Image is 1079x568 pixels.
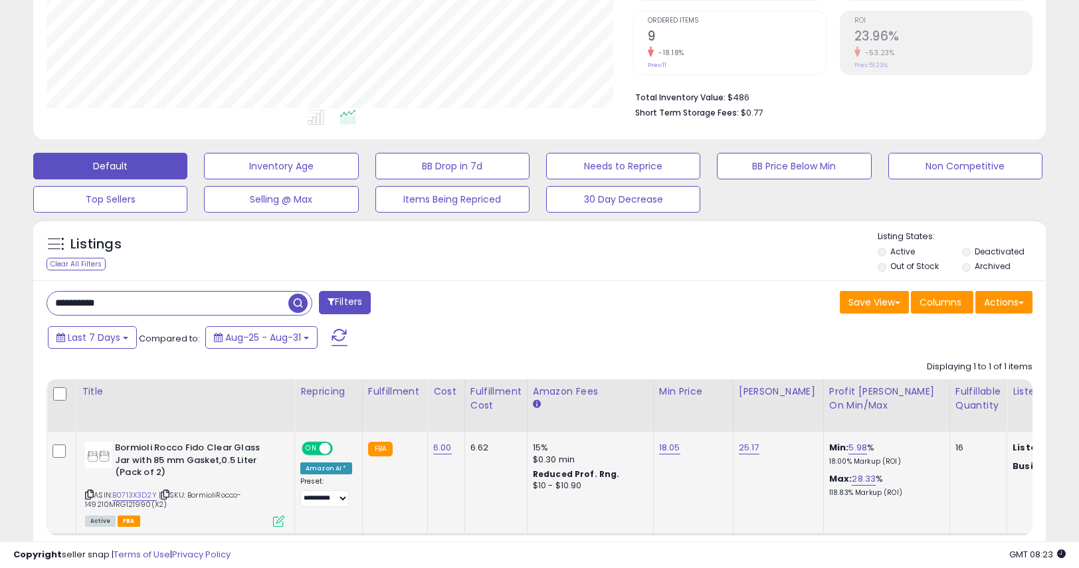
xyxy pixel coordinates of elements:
[955,385,1001,413] div: Fulfillable Quantity
[648,61,666,69] small: Prev: 11
[300,462,352,474] div: Amazon AI *
[927,361,1032,373] div: Displaying 1 to 1 of 1 items
[533,442,643,454] div: 15%
[860,48,895,58] small: -53.23%
[920,296,961,309] span: Columns
[911,291,973,314] button: Columns
[204,186,358,213] button: Selling @ Max
[112,490,157,501] a: B0713X3D2Y
[68,331,120,344] span: Last 7 Days
[854,17,1032,25] span: ROI
[878,231,1046,243] p: Listing States:
[319,291,371,314] button: Filters
[739,385,818,399] div: [PERSON_NAME]
[829,385,944,413] div: Profit [PERSON_NAME] on Min/Max
[654,48,684,58] small: -18.18%
[635,88,1023,104] li: $486
[533,454,643,466] div: $0.30 min
[659,385,728,399] div: Min Price
[303,443,320,454] span: ON
[829,441,849,454] b: Min:
[854,29,1032,47] h2: 23.96%
[717,153,871,179] button: BB Price Below Min
[829,488,939,498] p: 118.83% Markup (ROI)
[659,441,680,454] a: 18.05
[13,548,62,561] strong: Copyright
[533,385,648,399] div: Amazon Fees
[546,153,700,179] button: Needs to Reprice
[533,399,541,411] small: Amazon Fees.
[854,61,888,69] small: Prev: 51.23%
[829,442,939,466] div: %
[848,441,867,454] a: 5.98
[635,92,726,103] b: Total Inventory Value:
[331,443,352,454] span: OFF
[546,186,700,213] button: 30 Day Decrease
[47,258,106,270] div: Clear All Filters
[205,326,318,349] button: Aug-25 - Aug-31
[225,331,301,344] span: Aug-25 - Aug-31
[33,186,187,213] button: Top Sellers
[204,153,358,179] button: Inventory Age
[85,442,112,468] img: 31W6VZjIhcL._SL40_.jpg
[139,332,200,345] span: Compared to:
[975,260,1011,272] label: Archived
[85,442,284,525] div: ASIN:
[48,326,137,349] button: Last 7 Days
[829,472,852,485] b: Max:
[648,29,825,47] h2: 9
[890,246,915,257] label: Active
[368,442,393,456] small: FBA
[829,457,939,466] p: 18.00% Markup (ROI)
[433,441,452,454] a: 6.00
[470,442,517,454] div: 6.62
[975,291,1032,314] button: Actions
[85,490,241,510] span: | SKU: BormioliRocco-149210MRG121990(X2)
[852,472,876,486] a: 28.33
[433,385,459,399] div: Cost
[1009,548,1066,561] span: 2025-09-8 08:23 GMT
[115,442,276,482] b: Bormioli Rocco Fido Clear Glass Jar with 85 mm Gasket,0.5 Liter (Pack of 2)
[741,106,763,119] span: $0.77
[955,442,997,454] div: 16
[82,385,289,399] div: Title
[975,246,1025,257] label: Deactivated
[118,516,140,527] span: FBA
[375,153,530,179] button: BB Drop in 7d
[888,153,1042,179] button: Non Competitive
[829,473,939,498] div: %
[635,107,739,118] b: Short Term Storage Fees:
[470,385,522,413] div: Fulfillment Cost
[823,379,949,432] th: The percentage added to the cost of goods (COGS) that forms the calculator for Min & Max prices.
[114,548,170,561] a: Terms of Use
[85,516,116,527] span: All listings currently available for purchase on Amazon
[840,291,909,314] button: Save View
[172,548,231,561] a: Privacy Policy
[890,260,939,272] label: Out of Stock
[300,477,352,507] div: Preset:
[33,153,187,179] button: Default
[1013,441,1073,454] b: Listed Price:
[300,385,357,399] div: Repricing
[533,480,643,492] div: $10 - $10.90
[375,186,530,213] button: Items Being Repriced
[648,17,825,25] span: Ordered Items
[739,441,759,454] a: 25.17
[533,468,620,480] b: Reduced Prof. Rng.
[368,385,422,399] div: Fulfillment
[70,235,122,254] h5: Listings
[13,549,231,561] div: seller snap | |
